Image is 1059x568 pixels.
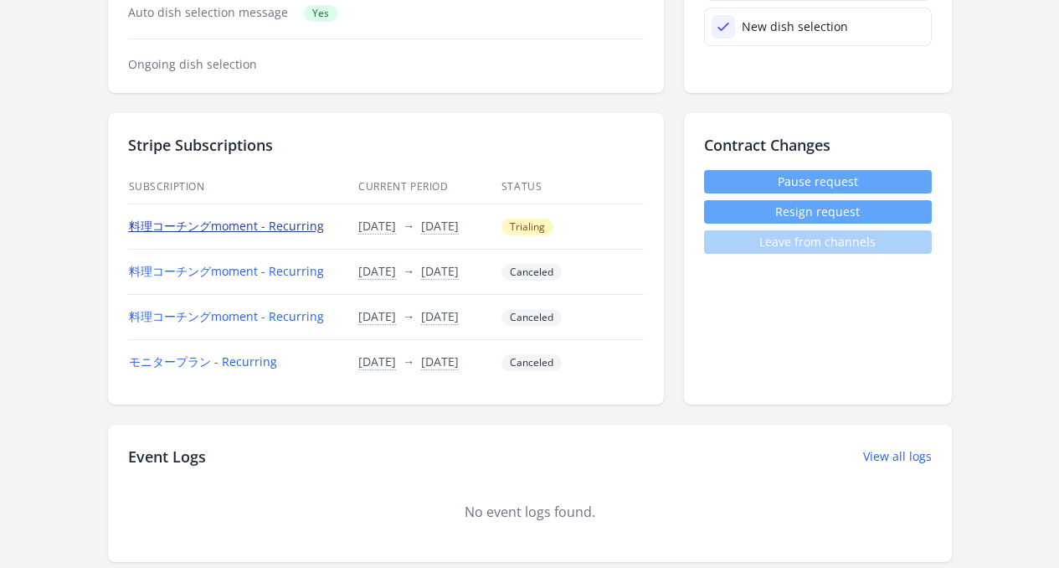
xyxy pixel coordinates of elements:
div: No event logs found. [128,502,932,522]
a: 料理コーチングmoment - Recurring [129,218,324,234]
a: View all logs [863,448,932,465]
a: New dish selection [704,8,932,46]
button: [DATE] [421,218,459,235]
a: Pause request [704,170,932,194]
dt: Ongoing dish selection [128,56,291,73]
h2: Contract Changes [704,133,932,157]
button: [DATE] [421,263,459,280]
h2: Event Logs [128,445,206,468]
dt: Auto dish selection message [128,4,291,22]
button: [DATE] [421,354,459,370]
div: New dish selection [742,18,848,35]
span: → [403,218,414,234]
button: Resign request [704,200,932,224]
h2: Stripe Subscriptions [128,133,644,157]
th: Current Period [357,170,501,204]
th: Subscription [128,170,358,204]
span: → [403,263,414,279]
th: Status [501,170,644,204]
button: [DATE] [358,263,396,280]
span: Canceled [501,354,562,371]
button: [DATE] [421,308,459,325]
span: → [403,354,414,369]
span: Yes [304,5,337,22]
span: Leave from channels [704,230,932,254]
span: Canceled [501,309,562,326]
button: [DATE] [358,354,396,370]
span: Trialing [501,219,553,235]
button: [DATE] [358,218,396,235]
span: Canceled [501,264,562,281]
a: 料理コーチングmoment - Recurring [129,308,324,324]
button: [DATE] [358,308,396,325]
a: モニタープラン - Recurring [129,354,277,369]
a: 料理コーチングmoment - Recurring [129,263,324,279]
span: → [403,308,414,324]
